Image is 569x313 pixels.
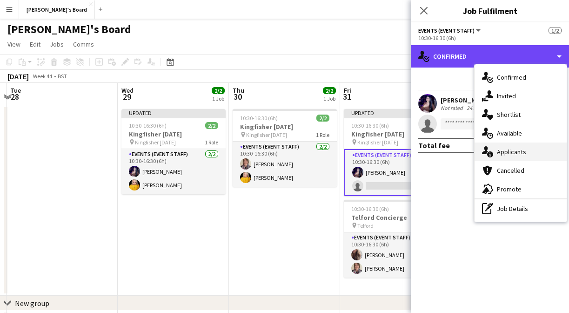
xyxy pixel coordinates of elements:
div: Not rated [441,104,465,111]
span: Week 44 [31,73,54,80]
span: Jobs [50,40,64,48]
span: Telford [357,222,374,229]
span: 2/2 [323,87,336,94]
span: Confirmed [497,73,526,82]
div: BST [58,73,67,80]
span: Shortlist [497,110,521,119]
div: 24.7km [465,104,486,111]
div: Updated [344,109,448,116]
span: Edit [30,40,40,48]
div: Updated [121,109,226,116]
span: 10:30-16:30 (6h) [351,205,389,212]
button: Events (Event Staff) [418,27,482,34]
span: Cancelled [497,166,524,175]
h3: Kingfisher [DATE] [121,130,226,138]
div: 10:30-16:30 (6h) [418,34,562,41]
div: [DATE] [7,72,29,81]
div: New group [15,299,49,308]
span: 31 [342,91,351,102]
span: 1/2 [549,27,562,34]
span: Invited [497,92,516,100]
h1: [PERSON_NAME]'s Board [7,22,131,36]
app-card-role: Events (Event Staff)2/210:30-16:30 (6h)[PERSON_NAME][PERSON_NAME] [121,149,226,194]
span: Fri [344,86,351,95]
span: Kingfisher [DATE] [357,139,398,146]
h3: Kingfisher [DATE] [344,130,448,138]
a: Jobs [46,38,67,50]
div: 1 Job [212,95,224,102]
button: [PERSON_NAME]'s Board [19,0,95,19]
span: Applicants [497,148,526,156]
span: Kingfisher [DATE] [246,131,287,138]
app-job-card: 10:30-16:30 (6h)2/2Telford Concierge Telford1 RoleEvents (Event Staff)2/210:30-16:30 (6h)[PERSON_... [344,200,448,278]
span: Kingfisher [DATE] [135,139,176,146]
span: Wed [121,86,134,95]
a: Comms [69,38,98,50]
app-card-role: Events (Event Staff)2/210:30-16:30 (6h)[PERSON_NAME][PERSON_NAME] [233,142,337,187]
span: Promote [497,185,522,193]
div: 1 Job [323,95,335,102]
span: 1 Role [316,131,329,138]
span: Events (Event Staff) [418,27,475,34]
span: 28 [9,91,21,102]
span: 1 Role [205,139,218,146]
h3: Job Fulfilment [411,5,569,17]
span: Thu [233,86,244,95]
span: Comms [73,40,94,48]
span: 30 [231,91,244,102]
a: Edit [26,38,44,50]
h3: Telford Concierge [344,213,448,222]
span: 2/2 [205,122,218,129]
span: View [7,40,20,48]
span: Tue [10,86,21,95]
span: 10:30-16:30 (6h) [351,122,389,129]
span: 2/2 [212,87,225,94]
span: 10:30-16:30 (6h) [240,115,278,122]
span: 2/2 [316,115,329,122]
div: Total fee [418,141,450,150]
app-card-role: Events (Event Staff)2/210:30-16:30 (6h)[PERSON_NAME][PERSON_NAME] [344,232,448,278]
span: 29 [120,91,134,102]
div: Job Details [475,199,567,218]
span: Available [497,129,522,137]
a: View [4,38,24,50]
app-job-card: Updated10:30-16:30 (6h)1/2Kingfisher [DATE] Kingfisher [DATE]1 RoleEvents (Event Staff)3A1/210:30... [344,109,448,196]
span: 10:30-16:30 (6h) [129,122,167,129]
app-job-card: Updated10:30-16:30 (6h)2/2Kingfisher [DATE] Kingfisher [DATE]1 RoleEvents (Event Staff)2/210:30-1... [121,109,226,194]
div: [PERSON_NAME] [441,96,490,104]
h3: Kingfisher [DATE] [233,122,337,131]
app-job-card: 10:30-16:30 (6h)2/2Kingfisher [DATE] Kingfisher [DATE]1 RoleEvents (Event Staff)2/210:30-16:30 (6... [233,109,337,187]
div: Confirmed [411,45,569,68]
app-card-role: Events (Event Staff)3A1/210:30-16:30 (6h)[PERSON_NAME] [344,149,448,196]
